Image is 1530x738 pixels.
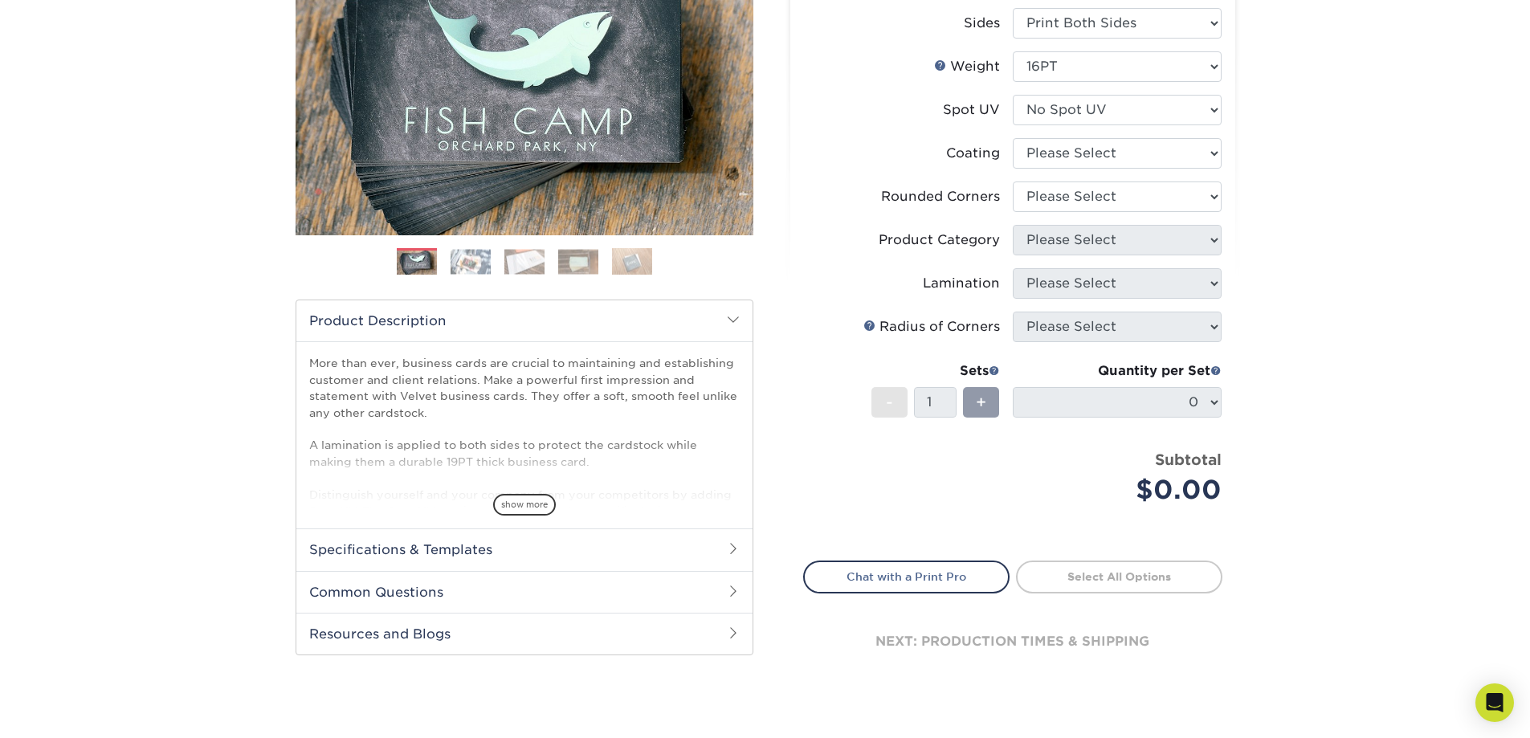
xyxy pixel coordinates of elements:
div: Coating [946,144,1000,163]
div: Quantity per Set [1013,361,1222,381]
div: Sets [871,361,1000,381]
img: Business Cards 05 [612,247,652,275]
span: + [976,390,986,414]
h2: Resources and Blogs [296,613,753,654]
iframe: Google Customer Reviews [4,689,137,732]
div: next: production times & shipping [803,593,1222,690]
span: - [886,390,893,414]
div: Product Category [879,230,1000,250]
img: Business Cards 04 [558,249,598,274]
div: Sides [964,14,1000,33]
div: Rounded Corners [881,187,1000,206]
a: Select All Options [1016,561,1222,593]
div: Lamination [923,274,1000,293]
img: Business Cards 03 [504,249,545,274]
span: show more [493,494,556,516]
h2: Specifications & Templates [296,528,753,570]
img: Business Cards 02 [451,249,491,274]
div: Open Intercom Messenger [1475,683,1514,722]
strong: Subtotal [1155,451,1222,468]
p: More than ever, business cards are crucial to maintaining and establishing customer and client re... [309,355,740,617]
div: Radius of Corners [863,317,1000,336]
img: Business Cards 01 [397,243,437,283]
a: Chat with a Print Pro [803,561,1010,593]
h2: Product Description [296,300,753,341]
div: Spot UV [943,100,1000,120]
div: Weight [934,57,1000,76]
div: $0.00 [1025,471,1222,509]
h2: Common Questions [296,571,753,613]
